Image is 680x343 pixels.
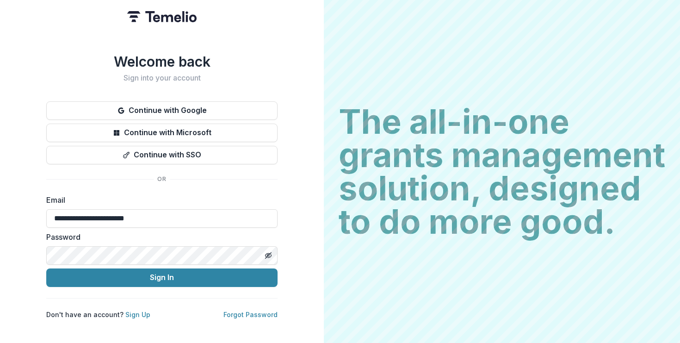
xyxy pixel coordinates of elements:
[46,74,278,82] h2: Sign into your account
[46,268,278,287] button: Sign In
[223,311,278,318] a: Forgot Password
[127,11,197,22] img: Temelio
[46,124,278,142] button: Continue with Microsoft
[125,311,150,318] a: Sign Up
[46,231,272,243] label: Password
[46,146,278,164] button: Continue with SSO
[261,248,276,263] button: Toggle password visibility
[46,310,150,319] p: Don't have an account?
[46,194,272,206] label: Email
[46,101,278,120] button: Continue with Google
[46,53,278,70] h1: Welcome back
